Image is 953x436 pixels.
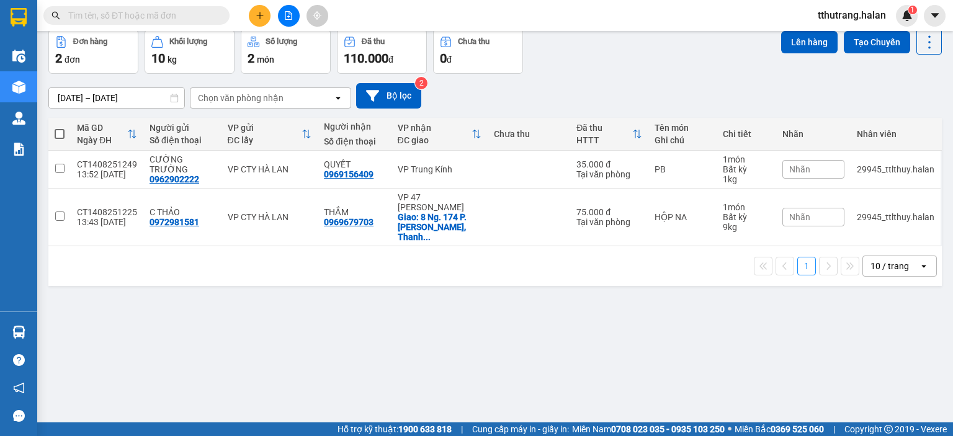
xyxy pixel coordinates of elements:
span: | [461,422,463,436]
button: plus [249,5,271,27]
span: 1 [910,6,915,14]
input: Tìm tên, số ĐT hoặc mã đơn [68,9,215,22]
span: Nhãn [789,164,810,174]
th: Toggle SortBy [570,118,648,151]
div: PB [655,164,710,174]
img: logo-vxr [11,8,27,27]
span: copyright [884,425,893,434]
div: 13:43 [DATE] [77,217,137,227]
button: Lên hàng [781,31,838,53]
button: file-add [278,5,300,27]
div: Tên món [655,123,710,133]
div: Khối lượng [169,37,207,46]
div: Chưa thu [494,129,564,139]
img: warehouse-icon [12,112,25,125]
button: Khối lượng10kg [145,29,235,74]
sup: 2 [415,77,427,89]
div: ĐC lấy [228,135,302,145]
div: Người gửi [150,123,215,133]
div: 75.000 đ [576,207,642,217]
div: ĐC giao [398,135,472,145]
span: 110.000 [344,51,388,66]
button: Số lượng2món [241,29,331,74]
div: CƯỜNG TRƯỜNG [150,154,215,174]
div: 10 / trang [870,260,909,272]
span: Cung cấp máy in - giấy in: [472,422,569,436]
span: caret-down [929,10,941,21]
button: 1 [797,257,816,275]
div: HTTT [576,135,632,145]
span: đơn [65,55,80,65]
sup: 1 [908,6,917,14]
span: 0 [440,51,447,66]
div: Số điện thoại [324,136,385,146]
div: 0969679703 [324,217,374,227]
div: Người nhận [324,122,385,131]
strong: 1900 633 818 [398,424,452,434]
input: Select a date range. [49,88,184,108]
button: caret-down [924,5,946,27]
img: warehouse-icon [12,81,25,94]
span: 10 [151,51,165,66]
div: THẮM [324,207,385,217]
img: warehouse-icon [12,50,25,63]
span: plus [256,11,264,20]
div: 0972981581 [150,217,199,227]
div: 9 kg [723,222,770,232]
div: 1 món [723,154,770,164]
th: Toggle SortBy [221,118,318,151]
div: Đã thu [362,37,385,46]
button: Tạo Chuyến [844,31,910,53]
th: Toggle SortBy [391,118,488,151]
span: tthutrang.halan [808,7,896,23]
div: CT1408251249 [77,159,137,169]
img: solution-icon [12,143,25,156]
span: Miền Bắc [735,422,824,436]
button: Bộ lọc [356,83,421,109]
div: VP nhận [398,123,472,133]
span: đ [388,55,393,65]
div: C THẢO [150,207,215,217]
div: Giao: 8 Ng. 174 P. Kim Ngưu, Thanh Nhàn, Hai Bà Trưng, Hà Nội, Việt Nam [398,212,482,242]
div: Chọn văn phòng nhận [198,92,284,104]
span: file-add [284,11,293,20]
button: aim [306,5,328,27]
span: message [13,410,25,422]
div: Chưa thu [458,37,490,46]
div: Nhãn [782,129,844,139]
button: Đơn hàng2đơn [48,29,138,74]
span: aim [313,11,321,20]
img: icon-new-feature [902,10,913,21]
span: search [51,11,60,20]
strong: 0708 023 035 - 0935 103 250 [611,424,725,434]
svg: open [919,261,929,271]
div: 0969156409 [324,169,374,179]
button: Chưa thu0đ [433,29,523,74]
span: | [833,422,835,436]
span: ⚪️ [728,427,732,432]
span: món [257,55,274,65]
div: Đã thu [576,123,632,133]
div: Đơn hàng [73,37,107,46]
span: kg [168,55,177,65]
div: VP 47 [PERSON_NAME] [398,192,482,212]
span: Miền Nam [572,422,725,436]
div: 1 món [723,202,770,212]
div: Số lượng [266,37,297,46]
div: VP CTY HÀ LAN [228,212,312,222]
div: 0962902222 [150,174,199,184]
div: Nhân viên [857,129,934,139]
div: Số điện thoại [150,135,215,145]
span: question-circle [13,354,25,366]
div: HỘP NA [655,212,710,222]
div: CT1408251225 [77,207,137,217]
span: Nhãn [789,212,810,222]
div: 29945_ttlthuy.halan [857,212,934,222]
span: đ [447,55,452,65]
button: Đã thu110.000đ [337,29,427,74]
img: warehouse-icon [12,326,25,339]
div: VP gửi [228,123,302,133]
div: Bất kỳ [723,164,770,174]
div: Tại văn phòng [576,217,642,227]
div: Bất kỳ [723,212,770,222]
